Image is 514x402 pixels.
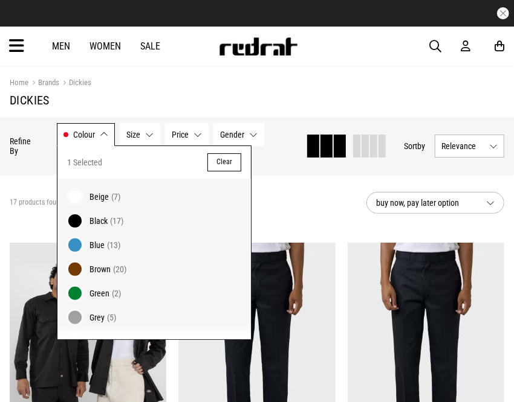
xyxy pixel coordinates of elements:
[89,216,108,226] span: Black
[120,123,160,146] button: Size
[73,130,95,139] span: Colour
[172,130,189,139] span: Price
[126,130,140,139] span: Size
[10,5,46,41] button: Open LiveChat chat widget
[110,216,123,226] span: (17)
[376,196,477,210] span: buy now, pay later option
[107,313,116,322] span: (5)
[67,155,102,170] span: 1 Selected
[366,192,504,214] button: buy now, pay later option
[52,40,70,52] a: Men
[140,40,160,52] a: Sale
[28,78,59,89] a: Brands
[207,153,241,171] button: Clear
[89,240,105,250] span: Blue
[404,139,425,153] button: Sortby
[166,7,348,19] iframe: Customer reviews powered by Trustpilot
[10,136,39,156] p: Refine By
[435,135,504,158] button: Relevance
[218,37,298,56] img: Redrat logo
[89,40,121,52] a: Women
[165,123,209,146] button: Price
[89,192,109,202] span: Beige
[89,337,109,346] span: White
[113,264,126,274] span: (20)
[220,130,244,139] span: Gender
[89,289,109,298] span: Green
[89,264,111,274] span: Brown
[10,198,63,208] span: 17 products found
[57,145,252,340] div: Colour
[107,240,120,250] span: (13)
[441,141,484,151] span: Relevance
[89,313,105,322] span: Grey
[10,93,504,107] h1: Dickies
[59,78,91,89] a: Dickies
[213,123,264,146] button: Gender
[57,123,115,146] button: Colour
[111,337,120,346] span: (3)
[10,78,28,87] a: Home
[111,192,120,202] span: (7)
[112,289,121,298] span: (2)
[417,141,425,151] span: by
